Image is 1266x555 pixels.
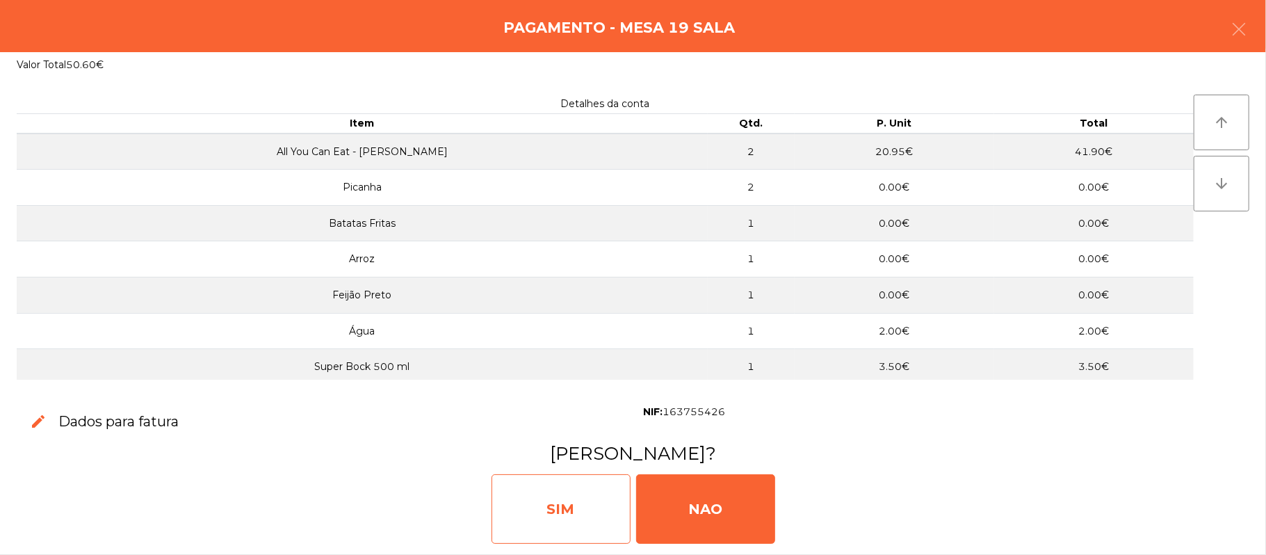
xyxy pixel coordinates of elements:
th: Qtd. [708,114,795,134]
td: 0.00€ [795,277,994,314]
td: 0.00€ [795,241,994,277]
span: Detalhes da conta [561,97,650,110]
span: 163755426 [663,405,726,418]
td: 1 [708,205,795,241]
button: arrow_upward [1194,95,1249,150]
div: NAO [636,474,775,544]
td: 20.95€ [795,134,994,170]
h4: Pagamento - Mesa 19 Sala [503,17,735,38]
td: Picanha [17,170,708,206]
h3: Dados para fatura [58,412,179,431]
th: P. Unit [795,114,994,134]
td: 1 [708,349,795,385]
button: arrow_downward [1194,156,1249,211]
td: 0.00€ [994,241,1194,277]
td: 0.00€ [994,277,1194,314]
h3: [PERSON_NAME]? [16,441,1250,466]
td: 3.50€ [795,349,994,385]
td: 41.90€ [994,134,1194,170]
td: 2 [708,134,795,170]
i: arrow_upward [1213,114,1230,131]
span: 50.60€ [66,58,104,71]
td: Água [17,313,708,349]
div: SIM [492,474,631,544]
td: 1 [708,241,795,277]
th: Item [17,114,708,134]
td: 1 [708,313,795,349]
td: Super Bock 500 ml [17,349,708,385]
span: Valor Total [17,58,66,71]
td: 2.00€ [994,313,1194,349]
i: arrow_downward [1213,175,1230,192]
td: 0.00€ [795,170,994,206]
td: 0.00€ [994,170,1194,206]
th: Total [994,114,1194,134]
td: All You Can Eat - [PERSON_NAME] [17,134,708,170]
td: Arroz [17,241,708,277]
td: 2 [708,170,795,206]
td: 1 [708,277,795,314]
td: Batatas Fritas [17,205,708,241]
td: Feijão Preto [17,277,708,314]
td: 0.00€ [994,205,1194,241]
td: 2.00€ [795,313,994,349]
span: NIF: [644,405,663,418]
td: 0.00€ [795,205,994,241]
span: edit [30,413,47,430]
button: edit [19,402,58,442]
td: 3.50€ [994,349,1194,385]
